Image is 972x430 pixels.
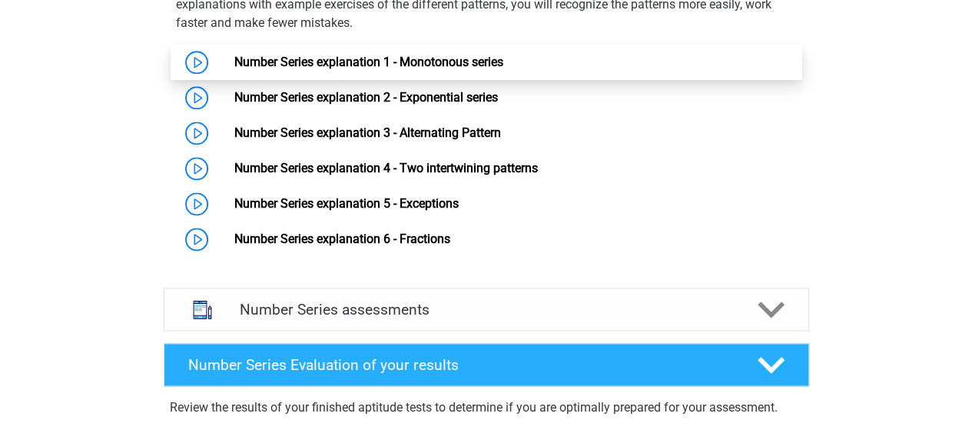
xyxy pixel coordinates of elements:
a: Number Series explanation 4 - Two intertwining patterns [234,161,538,175]
a: Number Series explanation 2 - Exponential series [234,90,498,105]
a: Number Series Evaluation of your results [158,343,815,386]
img: number series assessments [183,290,222,329]
p: Review the results of your finished aptitude tests to determine if you are optimally prepared for... [170,398,803,417]
h4: Number Series assessments [240,301,733,318]
a: Number Series explanation 6 - Fractions [234,232,450,246]
a: assessments Number Series assessments [158,288,815,331]
a: Number Series explanation 5 - Exceptions [234,196,459,211]
h4: Number Series Evaluation of your results [188,356,733,374]
a: Number Series explanation 3 - Alternating Pattern [234,125,501,140]
a: Number Series explanation 1 - Monotonous series [234,55,503,69]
